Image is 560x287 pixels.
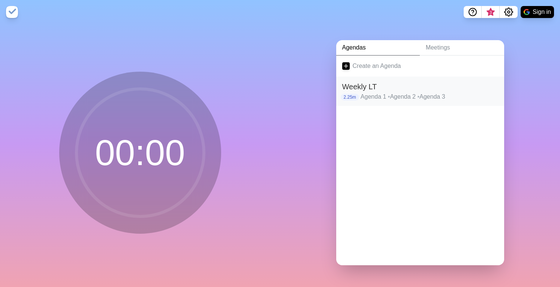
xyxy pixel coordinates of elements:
span: 3 [488,9,494,15]
button: Sign in [521,6,554,18]
a: Meetings [420,40,504,56]
img: timeblocks logo [6,6,18,18]
button: Help [464,6,482,18]
p: 2.25m [341,94,359,101]
button: What’s new [482,6,500,18]
a: Agendas [336,40,420,56]
img: google logo [524,9,530,15]
a: Create an Agenda [336,56,504,77]
button: Settings [500,6,518,18]
span: • [417,93,419,100]
h2: Weekly LT [342,81,498,92]
p: Agenda 1 Agenda 2 Agenda 3 [361,92,498,101]
span: • [388,93,390,100]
